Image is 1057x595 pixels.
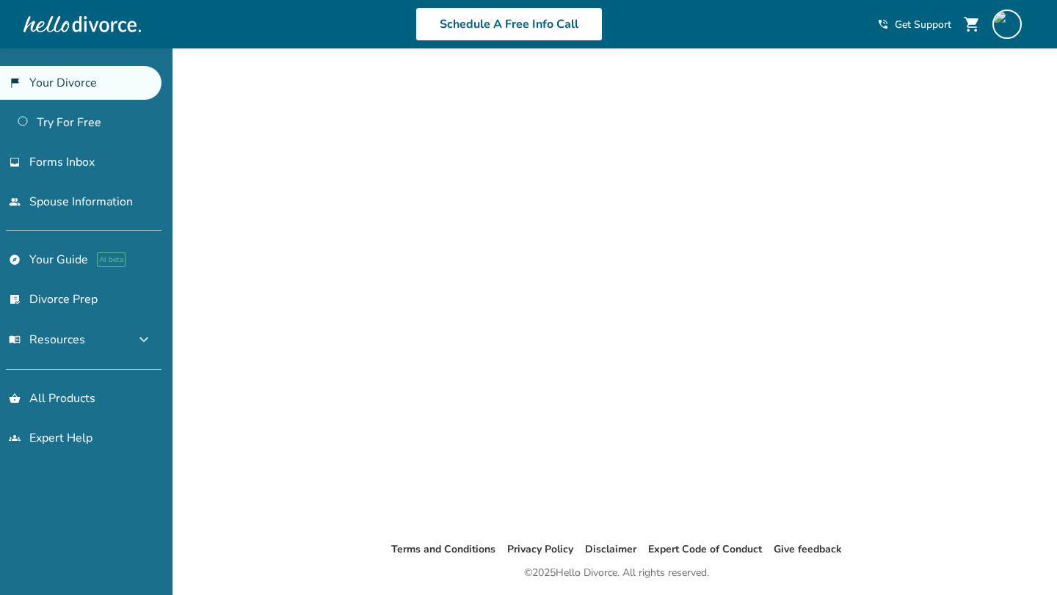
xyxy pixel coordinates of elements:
[9,77,21,89] span: flag_2
[97,252,126,267] span: AI beta
[391,542,495,556] a: Terms and Conditions
[895,18,951,32] span: Get Support
[415,7,603,41] a: Schedule A Free Info Call
[992,10,1022,39] img: thorton05@gmail.com
[877,18,951,32] a: phone_in_talkGet Support
[9,393,21,404] span: shopping_basket
[9,432,21,444] span: groups
[135,331,153,348] span: expand_more
[507,542,573,556] a: Privacy Policy
[9,254,21,266] span: explore
[648,542,762,556] a: Expert Code of Conduct
[963,15,981,33] span: shopping_cart
[9,334,21,346] span: menu_book
[585,541,636,558] li: Disclaimer
[9,196,21,208] span: people
[524,564,709,582] div: © 2025 Hello Divorce. All rights reserved.
[774,541,842,558] li: Give feedback
[877,18,889,30] span: phone_in_talk
[29,154,95,170] span: Forms Inbox
[9,332,85,348] span: Resources
[9,156,21,168] span: inbox
[9,293,21,305] span: list_alt_check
